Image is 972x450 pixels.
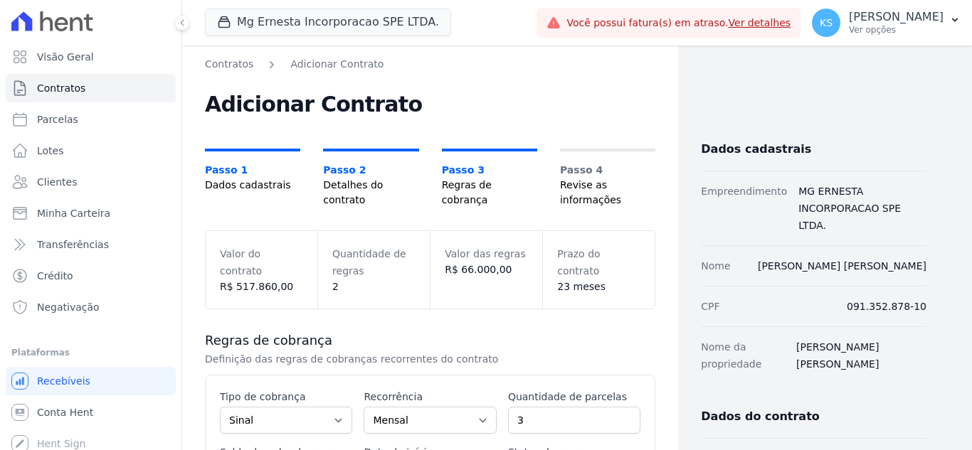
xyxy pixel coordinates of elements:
[6,262,176,290] a: Crédito
[205,9,451,36] button: Mg Ernesta Incorporacao SPE LTDA.
[37,374,90,388] span: Recebíveis
[323,163,418,178] span: Passo 2
[205,57,655,72] nav: Breadcrumb
[445,262,528,277] dd: R$ 66.000,00
[205,149,655,208] nav: Progress
[364,390,496,404] label: Recorrência
[729,17,791,28] a: Ver detalhes
[701,407,926,427] h3: Dados do contrato
[205,95,655,114] h2: Adicionar Contrato
[205,332,655,349] h3: Regras de cobrança
[849,24,944,36] p: Ver opções
[205,352,655,366] p: Definição das regras de cobranças recorrentes do contrato
[332,245,416,279] dt: Quantidade de regras
[220,390,352,404] label: Tipo de cobrança
[508,390,640,404] label: Quantidade de parcelas
[701,298,719,315] dt: CPF
[37,112,78,127] span: Parcelas
[37,206,110,220] span: Minha Carteira
[796,338,926,373] dd: [PERSON_NAME] [PERSON_NAME]
[557,279,640,294] dd: 23 meses
[205,163,300,178] span: Passo 1
[6,136,176,165] a: Lotes
[560,178,655,208] span: Revise as informações
[6,199,176,227] a: Minha Carteira
[37,144,64,158] span: Lotes
[37,81,85,95] span: Contratos
[37,269,73,283] span: Crédito
[220,245,303,279] dt: Valor do contrato
[6,293,176,321] a: Negativação
[332,279,416,294] dd: 2
[701,257,730,274] dt: Nome
[37,300,100,314] span: Negativação
[557,245,640,279] dt: Prazo do contrato
[37,175,77,189] span: Clientes
[6,74,176,102] a: Contratos
[6,367,176,395] a: Recebíveis
[205,178,300,193] span: Dados cadastrais
[566,16,791,31] span: Você possui fatura(s) em atraso.
[442,163,537,178] span: Passo 3
[758,257,926,274] dd: [PERSON_NAME] [PERSON_NAME]
[290,57,384,72] a: Adicionar Contrato
[6,398,176,427] a: Conta Hent
[6,168,176,196] a: Clientes
[37,405,93,419] span: Conta Hent
[37,237,109,252] span: Transferências
[11,344,170,361] div: Plataformas
[701,139,926,159] h3: Dados cadastrais
[6,43,176,71] a: Visão Geral
[849,10,944,24] p: [PERSON_NAME]
[6,230,176,259] a: Transferências
[798,183,926,234] dd: MG ERNESTA INCORPORACAO SPE LTDA.
[220,279,303,294] dd: R$ 517.860,00
[323,178,418,208] span: Detalhes do contrato
[701,183,787,234] dt: Empreendimento
[701,338,785,373] dt: Nome da propriedade
[445,245,528,262] dt: Valor das regras
[801,3,972,43] button: KS [PERSON_NAME] Ver opções
[847,298,926,315] dd: 091.352.878-10
[820,18,833,28] span: KS
[6,105,176,134] a: Parcelas
[442,178,537,208] span: Regras de cobrança
[560,163,655,178] span: Passo 4
[37,50,94,64] span: Visão Geral
[205,57,253,72] a: Contratos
